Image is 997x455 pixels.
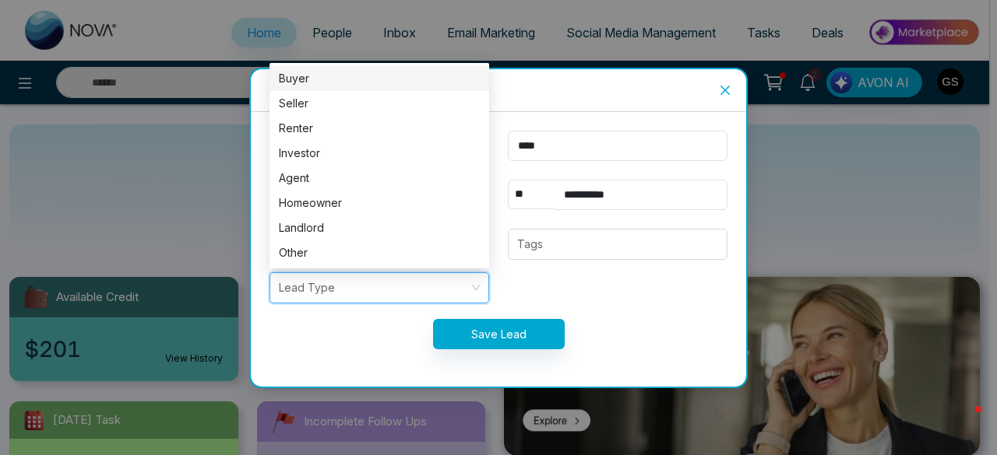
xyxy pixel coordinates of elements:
div: Other [279,244,480,261]
div: Renter [270,116,489,141]
div: Investor [279,145,480,162]
div: Other [270,240,489,265]
div: Investor [270,141,489,166]
div: Homeowner [270,191,489,215]
div: Seller [279,95,480,112]
button: Save Lead [433,319,565,349]
div: Add New Lead [270,82,727,99]
div: Landlord [279,219,480,236]
div: Agent [270,166,489,191]
div: Seller [270,91,489,116]
button: Close [704,69,746,111]
div: Agent [279,170,480,187]
iframe: Intercom live chat [944,402,981,439]
div: Buyer [279,70,480,87]
div: Homeowner [279,194,480,212]
div: Renter [279,120,480,137]
div: Landlord [270,215,489,240]
div: Buyer [270,66,489,91]
span: close [719,84,731,96]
